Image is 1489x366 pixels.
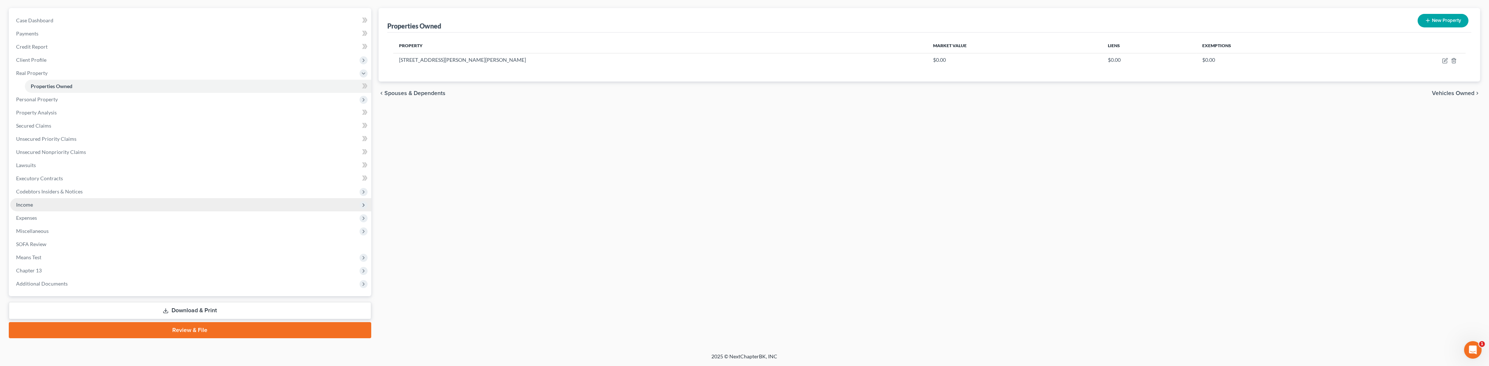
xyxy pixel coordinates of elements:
[16,136,76,142] span: Unsecured Priority Claims
[16,280,68,287] span: Additional Documents
[1102,38,1196,53] th: Liens
[10,27,371,40] a: Payments
[1196,53,1353,67] td: $0.00
[10,119,371,132] a: Secured Claims
[10,172,371,185] a: Executory Contracts
[379,90,445,96] button: chevron_left Spouses & Dependents
[10,106,371,119] a: Property Analysis
[16,149,86,155] span: Unsecured Nonpriority Claims
[16,17,53,23] span: Case Dashboard
[16,267,42,273] span: Chapter 13
[393,38,927,53] th: Property
[1432,90,1480,96] button: Vehicles Owned chevron_right
[16,44,48,50] span: Credit Report
[16,254,41,260] span: Means Test
[16,241,46,247] span: SOFA Review
[10,132,371,146] a: Unsecured Priority Claims
[1418,14,1469,27] button: New Property
[25,80,371,93] a: Properties Owned
[16,188,83,195] span: Codebtors Insiders & Notices
[16,30,38,37] span: Payments
[9,322,371,338] a: Review & File
[1102,53,1196,67] td: $0.00
[927,38,1102,53] th: Market Value
[16,201,33,208] span: Income
[10,238,371,251] a: SOFA Review
[1479,341,1485,347] span: 1
[387,22,441,30] div: Properties Owned
[927,53,1102,67] td: $0.00
[1432,90,1474,96] span: Vehicles Owned
[10,14,371,27] a: Case Dashboard
[16,162,36,168] span: Lawsuits
[16,175,63,181] span: Executory Contracts
[10,146,371,159] a: Unsecured Nonpriority Claims
[16,57,46,63] span: Client Profile
[16,215,37,221] span: Expenses
[10,40,371,53] a: Credit Report
[16,109,57,116] span: Property Analysis
[384,90,445,96] span: Spouses & Dependents
[10,159,371,172] a: Lawsuits
[379,90,384,96] i: chevron_left
[1474,90,1480,96] i: chevron_right
[31,83,72,89] span: Properties Owned
[9,302,371,319] a: Download & Print
[1464,341,1482,359] iframe: Intercom live chat
[393,53,927,67] td: [STREET_ADDRESS][PERSON_NAME][PERSON_NAME]
[16,96,58,102] span: Personal Property
[16,122,51,129] span: Secured Claims
[536,353,953,366] div: 2025 © NextChapterBK, INC
[16,228,49,234] span: Miscellaneous
[1196,38,1353,53] th: Exemptions
[16,70,48,76] span: Real Property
